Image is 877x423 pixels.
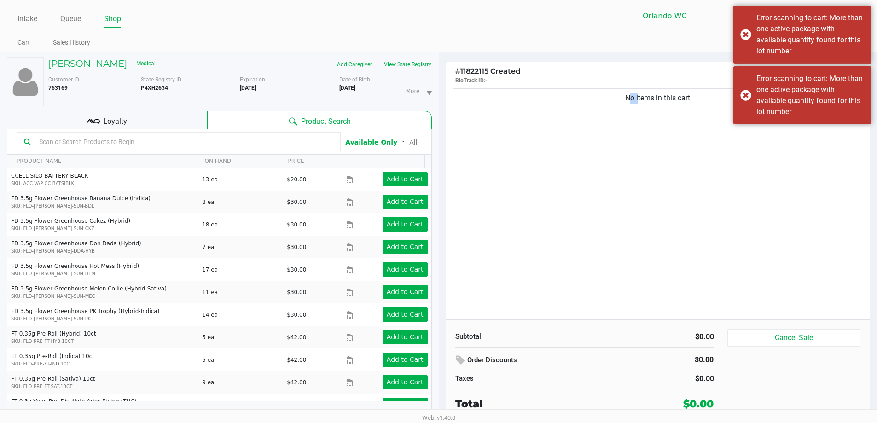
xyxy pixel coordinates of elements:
[60,12,81,25] a: Queue
[592,373,714,384] div: $0.00
[409,138,417,147] button: All
[287,221,306,228] span: $30.00
[455,77,485,84] span: BioTrack ID:
[7,258,198,281] td: FD 3.5g Flower Greenhouse Hot Mess (Hybrid)
[11,248,194,255] p: SKU: FLO-[PERSON_NAME]-DDA-HYB
[198,303,283,326] td: 14 ea
[165,406,182,423] span: Page 8
[387,220,424,228] app-button-loader: Add to Cart
[287,244,306,250] span: $30.00
[7,213,198,236] td: FD 3.5g Flower Greenhouse Cakez (Hybrid)
[198,371,283,394] td: 9 ea
[11,203,194,209] p: SKU: FLO-[PERSON_NAME]-SUN-BDL
[114,406,131,423] span: Page 5
[198,213,283,236] td: 18 ea
[387,243,424,250] app-button-loader: Add to Cart
[46,406,63,423] span: Page 1
[485,77,488,84] span: -
[455,373,578,384] div: Taxes
[7,303,198,326] td: FD 3.5g Flower Greenhouse PK Trophy (Hybrid-Indica)
[17,12,37,25] a: Intake
[104,12,121,25] a: Shop
[132,58,160,69] span: Medical
[455,396,619,411] div: Total
[11,360,194,367] p: SKU: FLO-PRE-FT-IND.10CT
[383,353,428,367] button: Add to Cart
[97,406,114,423] span: Page 4
[7,155,195,168] th: PRODUCT NAME
[455,352,623,369] div: Order Discounts
[198,236,283,258] td: 7 ea
[216,405,234,423] span: Go to the last page
[198,191,283,213] td: 8 ea
[198,258,283,281] td: 17 ea
[48,85,68,91] b: 763169
[383,285,428,299] button: Add to Cart
[7,236,198,258] td: FD 3.5g Flower Greenhouse Don Dada (Hybrid)
[422,414,455,421] span: Web: v1.40.0
[53,37,90,48] a: Sales History
[11,270,194,277] p: SKU: FLO-[PERSON_NAME]-SUN-HTM
[287,357,306,363] span: $42.00
[7,168,198,191] td: CCELL SILO BATTERY BLACK
[331,57,378,72] button: Add Caregiver
[658,71,860,81] p: Awaiting Payment
[387,333,424,341] app-button-loader: Add to Cart
[7,191,198,213] td: FD 3.5g Flower Greenhouse Banana Dulce (Indica)
[198,348,283,371] td: 5 ea
[198,394,283,416] td: 1 ea
[287,176,306,183] span: $20.00
[28,405,46,423] span: Go to the previous page
[455,67,460,75] span: #
[11,293,194,300] p: SKU: FLO-[PERSON_NAME]-SUN-MEC
[7,155,431,401] div: Data table
[339,85,355,91] b: [DATE]
[383,375,428,389] button: Add to Cart
[287,379,306,386] span: $42.00
[80,406,97,423] span: Page 3
[11,405,29,423] span: Go to the first page
[11,315,194,322] p: SKU: FLO-[PERSON_NAME]-SUN-PKT
[301,116,351,127] span: Product Search
[383,172,428,186] button: Add to Cart
[406,87,420,95] span: More
[103,116,127,127] span: Loyalty
[198,326,283,348] td: 5 ea
[195,155,278,168] th: ON HAND
[7,394,198,416] td: FT 0.3g Vape Pen Distillate Aries Rising (THC)
[387,198,424,205] app-button-loader: Add to Cart
[453,93,863,104] div: No items in this cart
[383,330,428,344] button: Add to Cart
[727,329,860,347] button: Cancel Sale
[198,281,283,303] td: 11 ea
[756,12,865,57] div: Error scanning to cart: More than one active package with available quantity found for this lot n...
[7,281,198,303] td: FD 3.5g Flower Greenhouse Melon Collie (Hybrid-Sativa)
[287,312,306,318] span: $30.00
[592,331,714,342] div: $0.00
[339,76,370,83] span: Date of Birth
[141,76,181,83] span: State Registry ID
[637,352,714,368] div: $0.00
[402,79,435,103] li: More
[7,348,198,371] td: FT 0.35g Pre-Roll (Indica) 10ct
[48,76,79,83] span: Customer ID
[48,58,127,69] h5: [PERSON_NAME]
[287,289,306,296] span: $30.00
[63,406,80,423] span: Page 2
[287,334,306,341] span: $42.00
[198,168,283,191] td: 13 ea
[11,383,194,390] p: SKU: FLO-PRE-FT-SAT.10CT
[383,217,428,232] button: Add to Cart
[11,225,194,232] p: SKU: FLO-[PERSON_NAME]-SUN-CKZ
[643,11,728,22] span: Orlando WC
[199,405,217,423] span: Go to the next page
[383,240,428,254] button: Add to Cart
[182,406,199,423] span: Page 9
[131,406,148,423] span: Page 6
[287,267,306,273] span: $30.00
[7,371,198,394] td: FT 0.35g Pre-Roll (Sativa) 10ct
[397,138,409,146] span: ᛫
[683,396,714,411] div: $0.00
[11,180,194,187] p: SKU: ACC-VAP-CC-BATSIBLK
[7,326,198,348] td: FT 0.35g Pre-Roll (Hybrid) 10ct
